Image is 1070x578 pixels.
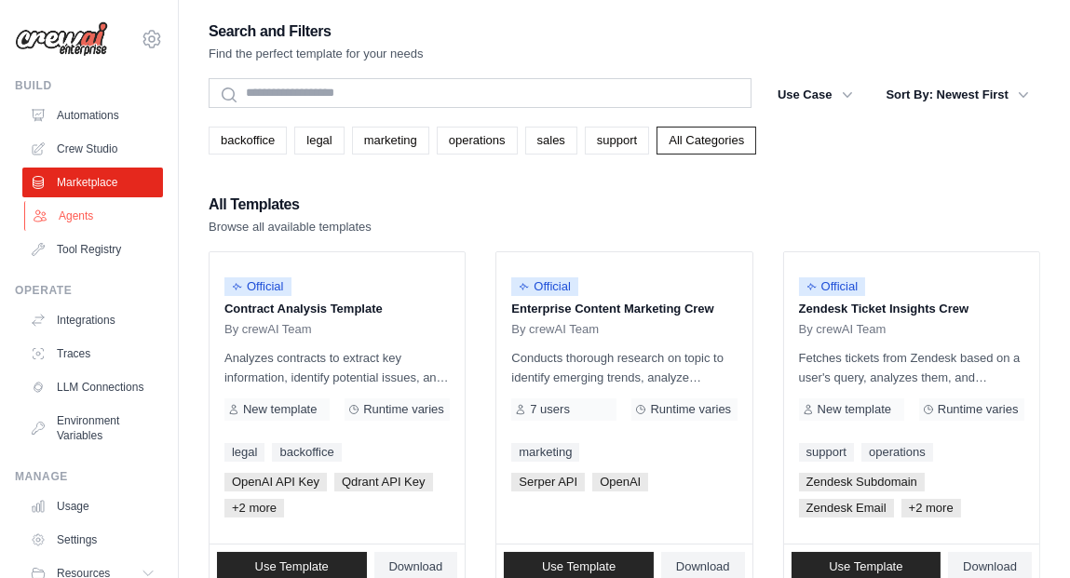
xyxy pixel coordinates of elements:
span: Runtime varies [938,402,1019,417]
span: OpenAI [592,473,648,491]
span: New template [243,402,317,417]
h2: All Templates [209,192,372,218]
span: Use Template [542,559,616,574]
span: OpenAI API Key [224,473,327,491]
p: Contract Analysis Template [224,300,450,318]
span: Download [676,559,730,574]
a: support [799,443,854,462]
a: support [585,127,649,155]
a: legal [294,127,344,155]
p: Fetches tickets from Zendesk based on a user's query, analyzes them, and generates a summary. Out... [799,348,1024,387]
span: By crewAI Team [799,322,887,337]
span: Use Template [829,559,902,574]
span: 7 users [530,402,570,417]
div: Manage [15,469,163,484]
a: Agents [24,201,165,231]
a: Marketplace [22,168,163,197]
span: Download [963,559,1017,574]
p: Enterprise Content Marketing Crew [511,300,737,318]
a: operations [861,443,933,462]
a: Crew Studio [22,134,163,164]
span: Zendesk Email [799,499,894,518]
a: legal [224,443,264,462]
a: Integrations [22,305,163,335]
span: Runtime varies [650,402,731,417]
span: Runtime varies [363,402,444,417]
span: +2 more [224,499,284,518]
div: Operate [15,283,163,298]
a: Tool Registry [22,235,163,264]
p: Browse all available templates [209,218,372,236]
span: Official [511,277,578,296]
p: Zendesk Ticket Insights Crew [799,300,1024,318]
a: operations [437,127,518,155]
span: Zendesk Subdomain [799,473,925,491]
a: Settings [22,525,163,555]
img: Logo [15,21,108,57]
span: New template [818,402,891,417]
span: Download [389,559,443,574]
a: marketing [352,127,429,155]
h2: Search and Filters [209,19,424,45]
span: Official [224,277,291,296]
a: Traces [22,339,163,369]
div: Build [15,78,163,93]
span: Official [799,277,866,296]
span: By crewAI Team [511,322,599,337]
span: Qdrant API Key [334,473,433,491]
a: Automations [22,101,163,130]
p: Conducts thorough research on topic to identify emerging trends, analyze competitor strategies, a... [511,348,737,387]
span: Use Template [255,559,329,574]
span: +2 more [901,499,961,518]
a: backoffice [209,127,287,155]
button: Use Case [766,78,864,112]
a: backoffice [272,443,341,462]
span: Serper API [511,473,585,491]
p: Analyzes contracts to extract key information, identify potential issues, and provide insights fo... [224,348,450,387]
a: LLM Connections [22,372,163,402]
a: Environment Variables [22,406,163,450]
a: sales [525,127,577,155]
p: Find the perfect template for your needs [209,45,424,63]
button: Sort By: Newest First [875,78,1040,112]
a: marketing [511,443,579,462]
a: Usage [22,491,163,521]
span: By crewAI Team [224,322,312,337]
a: All Categories [657,127,756,155]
